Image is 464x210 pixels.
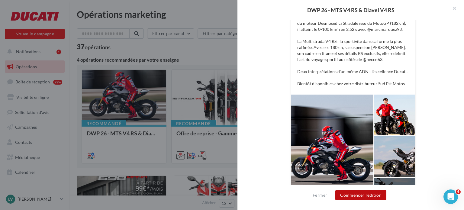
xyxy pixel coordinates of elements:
button: Commencer l'édition [335,190,386,200]
span: 4 [456,189,461,194]
button: Fermer [310,192,330,199]
p: Deux nouvelles icônes signées Ducati... Le Diavel V4 RS : puissance brute et allure unique. Équip... [297,2,409,87]
div: DWP 26 - MTS V4 RS & Diavel V4 RS [247,7,454,13]
iframe: Intercom live chat [443,189,458,204]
